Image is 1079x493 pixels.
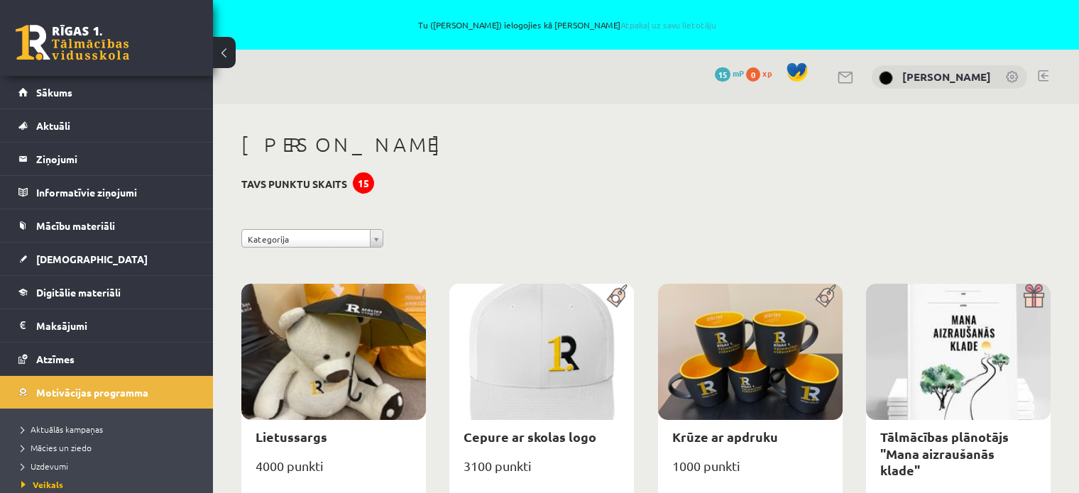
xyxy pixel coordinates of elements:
[762,67,772,79] span: xp
[464,428,596,445] a: Cepure ar skolas logo
[449,454,634,489] div: 3100 punkti
[672,428,778,445] a: Krūze ar apdruku
[36,309,195,342] legend: Maksājumi
[21,441,199,454] a: Mācies un ziedo
[18,209,195,242] a: Mācību materiāli
[715,67,744,79] a: 15 mP
[18,343,195,375] a: Atzīmes
[21,423,199,436] a: Aktuālās kampaņas
[21,460,199,472] a: Uzdevumi
[658,454,843,489] div: 1000 punkti
[1019,284,1051,308] img: Dāvana ar pārsteigumu
[746,67,760,82] span: 0
[21,442,92,453] span: Mācies un ziedo
[746,67,779,79] a: 0 xp
[715,67,730,82] span: 15
[879,71,893,85] img: Amanda Solvita Hodasēviča
[21,478,199,491] a: Veikals
[18,376,195,409] a: Motivācijas programma
[241,454,426,489] div: 4000 punkti
[18,143,195,175] a: Ziņojumi
[18,109,195,142] a: Aktuāli
[18,176,195,209] a: Informatīvie ziņojumi
[36,219,115,232] span: Mācību materiāli
[733,67,744,79] span: mP
[36,386,148,399] span: Motivācijas programma
[21,423,103,435] span: Aktuālās kampaņas
[241,133,1051,157] h1: [PERSON_NAME]
[36,86,72,99] span: Sākums
[353,172,374,194] div: 15
[241,229,383,248] a: Kategorija
[248,230,364,248] span: Kategorija
[256,428,327,445] a: Lietussargs
[36,253,148,265] span: [DEMOGRAPHIC_DATA]
[36,176,195,209] legend: Informatīvie ziņojumi
[16,25,129,60] a: Rīgas 1. Tālmācības vidusskola
[18,276,195,309] a: Digitālie materiāli
[163,21,971,29] span: Tu ([PERSON_NAME]) ielogojies kā [PERSON_NAME]
[811,284,843,308] img: Populāra prece
[36,119,70,132] span: Aktuāli
[880,428,1009,478] a: Tālmācības plānotājs "Mana aizraušanās klade"
[18,243,195,275] a: [DEMOGRAPHIC_DATA]
[36,286,121,299] span: Digitālie materiāli
[18,309,195,342] a: Maksājumi
[602,284,634,308] img: Populāra prece
[36,143,195,175] legend: Ziņojumi
[18,76,195,109] a: Sākums
[21,460,68,472] span: Uzdevumi
[620,19,716,31] a: Atpakaļ uz savu lietotāju
[241,178,347,190] h3: Tavs punktu skaits
[36,353,75,365] span: Atzīmes
[902,70,991,84] a: [PERSON_NAME]
[21,479,63,490] span: Veikals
